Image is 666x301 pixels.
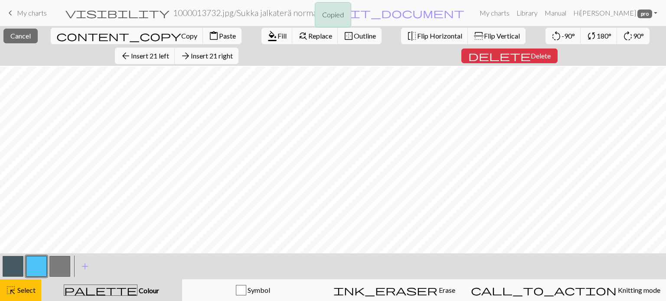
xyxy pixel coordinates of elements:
span: Delete [531,52,551,60]
span: Flip Vertical [484,32,520,40]
span: flip [407,30,417,42]
span: delete [468,50,531,62]
span: Fill [277,32,287,40]
button: Delete [461,49,558,63]
button: Paste [203,28,242,44]
span: format_color_fill [267,30,277,42]
button: Insert 21 left [115,48,175,64]
button: Symbol [182,279,324,301]
span: Colour [137,286,159,295]
button: Colour [41,279,182,301]
span: Replace [308,32,332,40]
button: Cancel [3,29,38,43]
span: -90° [562,32,575,40]
span: call_to_action [471,284,617,296]
button: Flip Horizontal [401,28,468,44]
span: Select [16,286,36,294]
button: Insert 21 right [175,48,238,64]
button: 180° [581,28,617,44]
span: highlight_alt [6,284,16,296]
span: content_copy [56,30,181,42]
span: ink_eraser [333,284,437,296]
button: Copy [51,28,203,44]
span: flip [473,31,485,41]
span: border_outer [343,30,354,42]
span: Insert 21 right [191,52,233,60]
button: Replace [292,28,338,44]
button: Fill [261,28,293,44]
span: Erase [437,286,455,294]
span: sync [586,30,597,42]
span: Flip Horizontal [417,32,462,40]
span: Knitting mode [617,286,660,294]
button: 90° [617,28,650,44]
span: palette [64,284,137,296]
button: Knitting mode [465,279,666,301]
span: arrow_back [121,50,131,62]
span: rotate_left [551,30,562,42]
p: Copied [322,10,344,20]
button: -90° [545,28,581,44]
span: content_paste [209,30,219,42]
span: Paste [219,32,236,40]
span: Outline [354,32,376,40]
button: Erase [323,279,465,301]
span: rotate_right [623,30,633,42]
button: Outline [338,28,382,44]
span: add [80,260,90,272]
span: Copy [181,32,197,40]
span: find_replace [298,30,308,42]
button: Flip Vertical [468,28,526,44]
span: 90° [633,32,644,40]
span: Insert 21 left [131,52,169,60]
span: Symbol [246,286,270,294]
span: arrow_forward [180,50,191,62]
span: Cancel [10,32,31,40]
span: 180° [597,32,611,40]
